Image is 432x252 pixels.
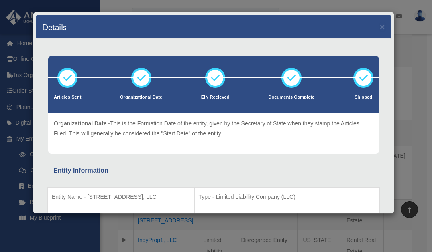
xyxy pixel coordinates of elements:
[120,93,162,101] p: Organizational Date
[52,192,190,202] p: Entity Name - [STREET_ADDRESS], LLC
[53,165,374,176] div: Entity Information
[380,22,385,31] button: ×
[42,21,67,32] h4: Details
[199,192,375,202] p: Type - Limited Liability Company (LLC)
[268,93,314,101] p: Documents Complete
[54,119,373,138] p: This is the Formation Date of the entity, given by the Secretary of State when they stamp the Art...
[199,212,375,222] p: Structure - Member-managed
[54,120,110,127] span: Organizational Date -
[54,93,81,101] p: Articles Sent
[201,93,230,101] p: EIN Recieved
[52,212,190,222] p: Organization State - [US_STATE]
[353,93,373,101] p: Shipped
